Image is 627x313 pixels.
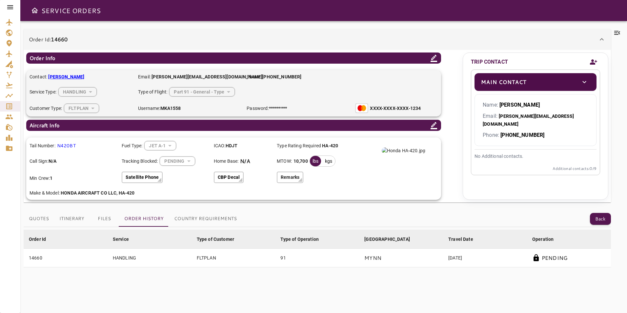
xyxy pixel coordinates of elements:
p: Min Crew: [30,175,117,182]
div: Fuel Type: [122,141,209,151]
b: HONDA AIRCRAFT CO LLC, HA-420 [61,190,134,196]
p: Email: [138,73,262,80]
div: HANDLING [160,152,195,170]
div: Service [113,235,129,243]
p: Tail Number: [30,142,55,149]
p: Call Sign: [30,158,117,165]
img: Honda HA-420.jpg [382,147,425,154]
span: Operation [532,235,562,243]
span: Travel Date [448,235,482,243]
div: [GEOGRAPHIC_DATA] [364,235,410,243]
b: 1 [50,176,52,181]
b: 10,700 [293,158,308,164]
p: TRIP CONTACT [471,58,508,66]
td: [DATE] [443,249,527,267]
button: Itinerary [54,211,90,227]
b: N/A [49,158,56,164]
h6: SERVICE ORDERS [41,5,101,16]
div: Tracking Blocked: [122,156,209,166]
p: Order Id: [29,35,68,43]
button: Back [590,213,611,225]
b: MKA1558 [160,106,181,111]
p: MYNN [364,254,381,262]
p: No Additional contacts. [475,153,597,160]
div: HANDLING [144,137,176,154]
div: HANDLING [169,83,235,100]
p: Aircraft Info [30,121,59,129]
div: 14660 [29,255,102,261]
div: lbs [310,156,321,166]
b: HDJT [226,143,238,148]
div: kgs [322,156,335,166]
img: Mastercard [355,103,368,113]
div: HANDLING [58,83,97,100]
span: Type of Operation [280,235,327,243]
p: Type Rating Required [277,142,350,149]
div: Operation [532,235,554,243]
span: Type of Customer [197,235,243,243]
span: [GEOGRAPHIC_DATA] [364,235,418,243]
div: Order Id [29,235,46,243]
p: Username: [138,105,240,112]
button: toggle [579,76,590,88]
p: Phone: [483,131,588,139]
td: HANDLING [108,249,192,267]
p: CBP Decal [218,174,240,181]
b: [PERSON_NAME] [499,102,540,108]
p: ICAO: [214,142,272,149]
p: Email: [483,112,588,128]
p: Additional contacts: 0 /9 [475,166,597,172]
div: basic tabs example [24,211,242,227]
div: Service Type: [30,87,131,97]
div: MTOW: [277,156,350,167]
b: [PERSON_NAME][EMAIL_ADDRESS][DOMAIN_NAME] [483,114,574,127]
b: 14660 [51,35,68,43]
span: Service [113,235,137,243]
div: Type of Operation [280,235,319,243]
p: N420BT [57,142,76,149]
div: Order Id:14660 [24,29,611,50]
p: Remarks [281,174,299,181]
p: PENDING [542,254,567,262]
p: Home Base: [214,158,239,165]
button: Order History [119,211,169,227]
p: Phone: [247,73,301,80]
td: FLTPLAN [192,249,275,267]
button: Open drawer [28,4,41,17]
p: Contact: [30,73,131,80]
div: Travel Date [448,235,473,243]
div: Main Contacttoggle [475,73,597,91]
p: Password: [247,105,349,112]
p: N/A [240,157,250,165]
button: Files [90,211,119,227]
p: Name: [483,101,588,109]
b: [PERSON_NAME] [48,74,84,79]
p: Order Info [30,54,55,62]
button: Quotes [24,211,54,227]
b: [PHONE_NUMBER] [500,132,544,138]
div: Order Id:14660 [24,50,611,202]
div: Type of Customer [197,235,234,243]
button: Country Requirements [169,211,242,227]
div: HANDLING [64,99,99,117]
button: Add new contact [587,54,600,70]
span: Order Id [29,235,54,243]
div: Customer Type: [30,103,131,113]
b: XXXX-XXXX-XXXX-1234 [370,106,421,111]
b: [PERSON_NAME][EMAIL_ADDRESS][DOMAIN_NAME] [152,74,262,79]
td: 91 [275,249,359,267]
p: Satellite Phone [126,174,159,181]
div: Type of Flight: [138,87,342,97]
b: HA-420 [322,143,338,148]
p: Make & Model: [30,190,146,197]
p: Main Contact [481,78,526,86]
b: [PHONE_NUMBER] [262,74,301,79]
